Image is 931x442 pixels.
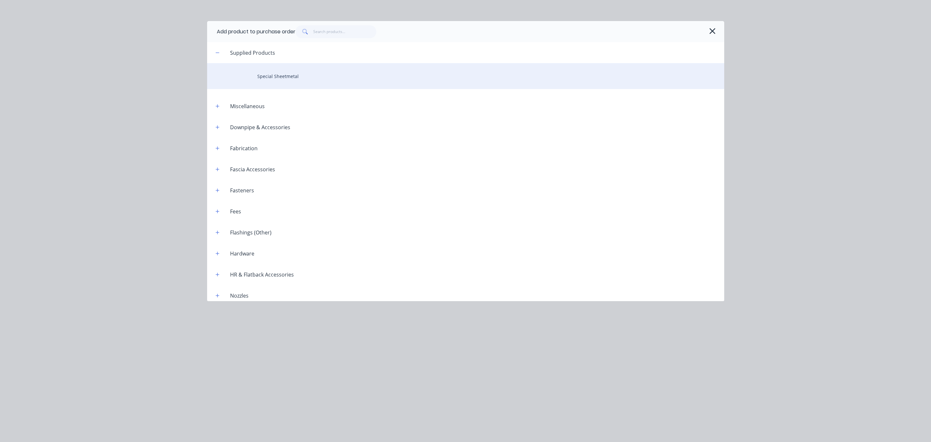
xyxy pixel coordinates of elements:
[217,28,295,36] div: Add product to purchase order
[225,102,270,110] div: Miscellaneous
[225,292,254,300] div: Nozzles
[225,271,299,278] div: HR & Flatback Accessories
[225,123,295,131] div: Downpipe & Accessories
[225,187,259,194] div: Fasteners
[225,49,280,57] div: Supplied Products
[313,25,376,38] input: Search products...
[225,144,263,152] div: Fabrication
[225,229,277,236] div: Flashings (Other)
[225,165,280,173] div: Fascia Accessories
[225,250,260,257] div: Hardware
[225,208,246,215] div: Fees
